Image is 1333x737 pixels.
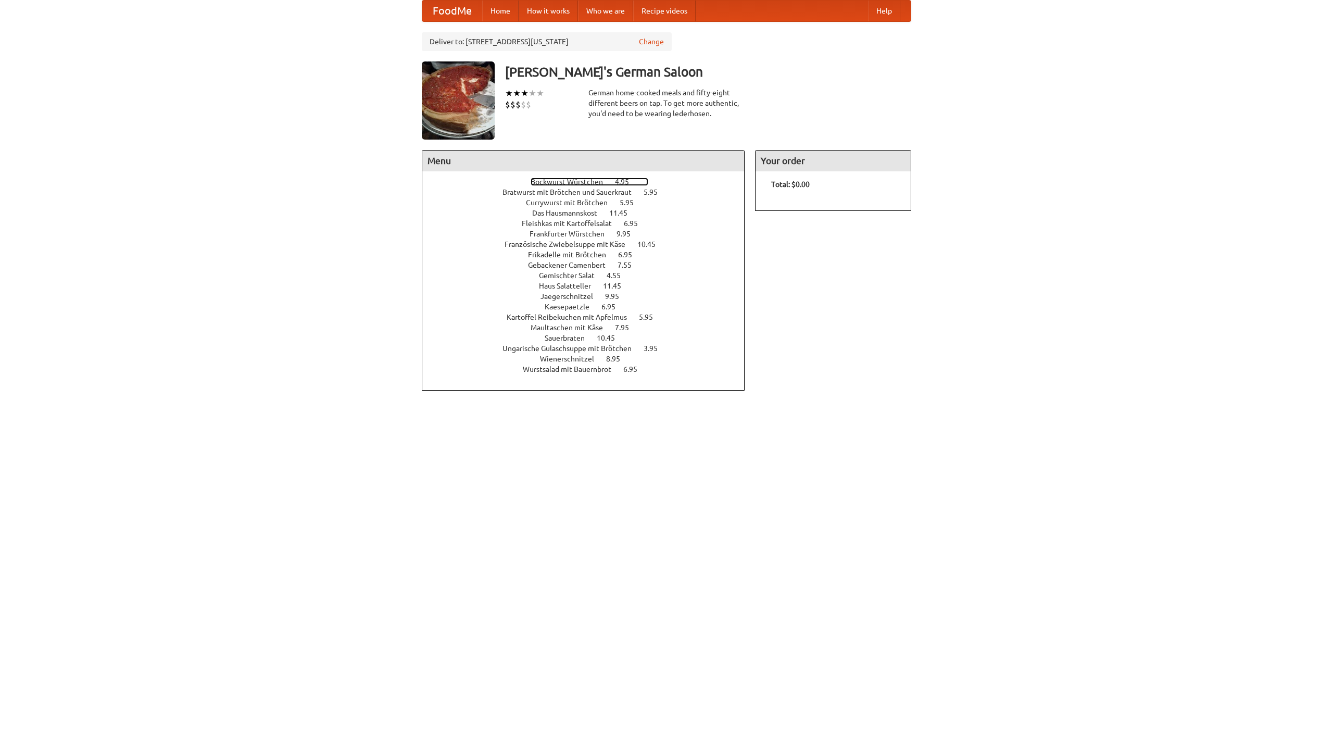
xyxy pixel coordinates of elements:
[539,282,601,290] span: Haus Salatteller
[532,209,647,217] a: Das Hausmannskost 11.45
[639,36,664,47] a: Change
[531,178,648,186] a: Bockwurst Würstchen 4.95
[588,88,745,119] div: German home-cooked meals and fifty-eight different beers on tap. To get more authentic, you'd nee...
[540,292,638,301] a: Jaegerschnitzel 9.95
[540,355,639,363] a: Wienerschnitzel 8.95
[539,271,640,280] a: Gemischter Salat 4.55
[637,240,666,248] span: 10.45
[545,334,634,342] a: Sauerbraten 10.45
[505,88,513,99] li: ★
[422,151,744,171] h4: Menu
[644,188,668,196] span: 5.95
[521,88,529,99] li: ★
[545,303,635,311] a: Kaesepaetzle 6.95
[531,323,613,332] span: Maultaschen mit Käse
[540,355,605,363] span: Wienerschnitzel
[528,261,616,269] span: Gebackener Camenbert
[529,88,536,99] li: ★
[422,61,495,140] img: angular.jpg
[522,219,657,228] a: Fleishkas mit Kartoffelsalat 6.95
[532,209,608,217] span: Das Hausmannskost
[545,334,595,342] span: Sauerbraten
[615,323,639,332] span: 7.95
[620,198,644,207] span: 5.95
[607,271,631,280] span: 4.55
[515,99,521,110] li: $
[540,292,603,301] span: Jaegerschnitzel
[526,198,618,207] span: Currywurst mit Brötchen
[617,230,641,238] span: 9.95
[523,365,657,373] a: Wurstsalad mit Bauernbrot 6.95
[531,323,648,332] a: Maultaschen mit Käse 7.95
[531,178,613,186] span: Bockwurst Würstchen
[536,88,544,99] li: ★
[639,313,663,321] span: 5.95
[868,1,900,21] a: Help
[530,230,650,238] a: Frankfurter Würstchen 9.95
[528,251,651,259] a: Frikadelle mit Brötchen 6.95
[505,61,911,82] h3: [PERSON_NAME]'s German Saloon
[507,313,672,321] a: Kartoffel Reibekuchen mit Apfelmus 5.95
[605,292,630,301] span: 9.95
[482,1,519,21] a: Home
[597,334,625,342] span: 10.45
[606,355,631,363] span: 8.95
[502,344,642,353] span: Ungarische Gulaschsuppe mit Brötchen
[505,240,636,248] span: Französische Zwiebelsuppe mit Käse
[539,282,640,290] a: Haus Salatteller 11.45
[545,303,600,311] span: Kaesepaetzle
[618,251,643,259] span: 6.95
[505,99,510,110] li: $
[609,209,638,217] span: 11.45
[502,344,677,353] a: Ungarische Gulaschsuppe mit Brötchen 3.95
[422,1,482,21] a: FoodMe
[502,188,642,196] span: Bratwurst mit Brötchen und Sauerkraut
[771,180,810,189] b: Total: $0.00
[624,219,648,228] span: 6.95
[526,99,531,110] li: $
[502,188,677,196] a: Bratwurst mit Brötchen und Sauerkraut 5.95
[522,219,622,228] span: Fleishkas mit Kartoffelsalat
[756,151,911,171] h4: Your order
[507,313,637,321] span: Kartoffel Reibekuchen mit Apfelmus
[521,99,526,110] li: $
[618,261,642,269] span: 7.55
[601,303,626,311] span: 6.95
[422,32,672,51] div: Deliver to: [STREET_ADDRESS][US_STATE]
[528,261,651,269] a: Gebackener Camenbert 7.55
[603,282,632,290] span: 11.45
[530,230,615,238] span: Frankfurter Würstchen
[523,365,622,373] span: Wurstsalad mit Bauernbrot
[623,365,648,373] span: 6.95
[519,1,578,21] a: How it works
[633,1,696,21] a: Recipe videos
[510,99,515,110] li: $
[578,1,633,21] a: Who we are
[615,178,639,186] span: 4.95
[505,240,675,248] a: Französische Zwiebelsuppe mit Käse 10.45
[513,88,521,99] li: ★
[644,344,668,353] span: 3.95
[539,271,605,280] span: Gemischter Salat
[526,198,653,207] a: Currywurst mit Brötchen 5.95
[528,251,617,259] span: Frikadelle mit Brötchen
